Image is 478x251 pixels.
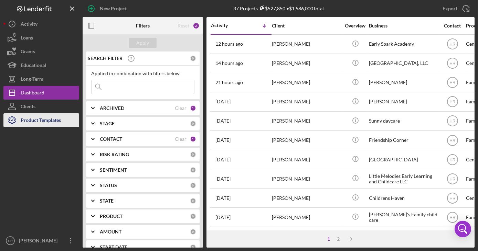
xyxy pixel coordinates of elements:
div: 0 [190,121,196,127]
div: 0 [190,229,196,235]
div: Apply [137,38,149,48]
div: Applied in combination with filters below [91,71,194,76]
div: Overview [342,23,368,28]
div: Sunny daycare [369,112,438,130]
div: 2 [193,22,200,29]
time: 2025-09-29 14:34 [215,99,231,104]
div: $527,850 [258,5,285,11]
b: ARCHIVED [100,105,124,111]
a: Educational [3,58,79,72]
div: [PERSON_NAME] [369,73,438,92]
div: [PERSON_NAME] [272,73,341,92]
div: 37 Projects • $1,586,000 Total [233,5,324,11]
div: Business [369,23,438,28]
time: 2025-09-24 19:06 [215,157,231,162]
div: [PERSON_NAME] [272,131,341,149]
div: [PERSON_NAME] [272,189,341,207]
div: 0 [190,167,196,173]
div: Dashboard [21,86,44,101]
div: [PERSON_NAME]'s Family child care [369,208,438,226]
div: Little Melodies Early Learning and Childcare LLC [369,170,438,188]
div: 0 [190,244,196,250]
button: Dashboard [3,86,79,100]
time: 2025-09-18 19:22 [215,215,231,220]
text: HR [449,100,456,104]
div: [PERSON_NAME] [272,170,341,188]
div: Clients [21,100,35,115]
div: [PERSON_NAME] [272,150,341,169]
text: HR [449,119,456,124]
b: STAGE [100,121,115,126]
button: Loans [3,31,79,45]
div: Client [272,23,341,28]
text: HR [449,138,456,143]
time: 2025-10-01 02:16 [215,41,243,47]
div: 0 [190,55,196,61]
button: Long-Term [3,72,79,86]
button: Activity [3,17,79,31]
time: 2025-10-01 00:31 [215,60,243,66]
div: Early Spark Academy [369,35,438,53]
div: [PERSON_NAME] [272,35,341,53]
div: Clear [175,105,187,111]
b: AMOUNT [100,229,121,235]
div: 1 [324,236,334,242]
div: 2 [334,236,343,242]
div: [PERSON_NAME] [369,93,438,111]
div: 0 [190,151,196,158]
div: 0 [190,182,196,189]
b: SENTIMENT [100,167,127,173]
text: HR [449,42,456,47]
time: 2025-09-30 17:36 [215,80,243,85]
b: STATE [100,198,114,204]
div: 1 [190,105,196,111]
button: Clients [3,100,79,113]
button: HR[PERSON_NAME] [3,234,79,248]
div: [PERSON_NAME] [272,208,341,226]
div: [PERSON_NAME] [272,227,341,246]
b: PRODUCT [100,214,123,219]
text: HR [449,196,456,201]
div: [PERSON_NAME] [17,234,62,249]
text: HR [8,239,13,243]
div: Friendship Corner [369,131,438,149]
div: Open Intercom Messenger [455,221,471,237]
div: Clear [175,136,187,142]
div: Activity [21,17,38,33]
button: Product Templates [3,113,79,127]
text: HR [449,61,456,66]
button: Export [436,2,475,15]
div: [GEOGRAPHIC_DATA], LLC [369,54,438,72]
div: Educational [21,58,46,74]
div: [PERSON_NAME] [272,93,341,111]
time: 2025-09-19 20:07 [215,195,231,201]
b: RISK RATING [100,152,129,157]
div: Loans [21,31,33,46]
b: Filters [136,23,150,28]
div: Product Templates [21,113,61,129]
b: CONTACT [100,136,122,142]
div: Export [443,2,457,15]
div: [GEOGRAPHIC_DATA] [369,150,438,169]
text: HR [449,176,456,181]
time: 2025-09-26 00:31 [215,137,231,143]
div: Ks Precious Care Learning Center, Inc [369,227,438,246]
b: START DATE [100,244,127,250]
button: Apply [129,38,157,48]
b: STATUS [100,183,117,188]
div: [PERSON_NAME] [272,112,341,130]
div: Reset [178,23,189,28]
div: Contact [439,23,465,28]
button: Grants [3,45,79,58]
div: Grants [21,45,35,60]
div: 0 [190,213,196,219]
b: SEARCH FILTER [88,56,123,61]
time: 2025-09-28 20:56 [215,118,231,124]
div: Long-Term [21,72,43,88]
